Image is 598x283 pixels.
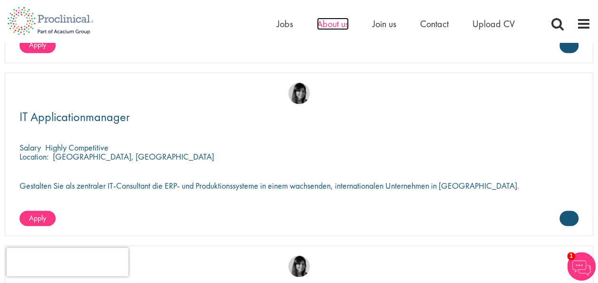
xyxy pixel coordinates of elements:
[20,111,578,123] a: IT Applicationmanager
[420,18,449,30] a: Contact
[277,18,293,30] a: Jobs
[29,40,46,50] span: Apply
[317,18,349,30] a: About us
[45,142,108,153] p: Highly Competitive
[20,181,578,190] p: Gestalten Sie als zentraler IT-Consultant die ERP- und Produktionssysteme in einem wachsenden, in...
[373,18,396,30] a: Join us
[29,212,46,222] span: Apply
[53,151,214,162] p: [GEOGRAPHIC_DATA], [GEOGRAPHIC_DATA]
[288,255,310,277] img: Tesnim Chagklil
[20,151,49,162] span: Location:
[20,142,41,153] span: Salary
[20,109,130,125] span: IT Applicationmanager
[7,248,128,276] iframe: reCAPTCHA
[567,252,596,281] img: Chatbot
[288,82,310,104] img: Tesnim Chagklil
[472,18,515,30] a: Upload CV
[567,252,575,260] span: 1
[20,38,56,53] a: Apply
[20,211,56,226] a: Apply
